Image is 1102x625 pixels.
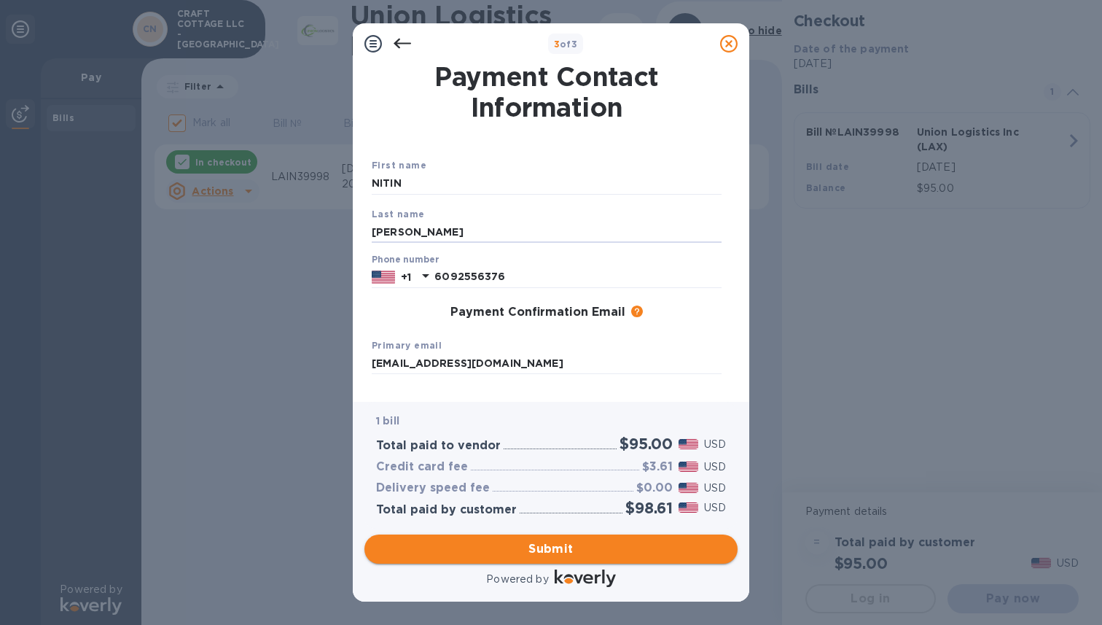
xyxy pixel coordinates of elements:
[554,39,560,50] span: 3
[679,483,698,493] img: USD
[625,499,673,517] h2: $98.61
[376,503,517,517] h3: Total paid by customer
[704,459,726,475] p: USD
[376,540,726,558] span: Submit
[372,173,722,195] input: Enter your first name
[372,61,722,123] h1: Payment Contact Information
[364,535,738,564] button: Submit
[376,439,501,453] h3: Total paid to vendor
[376,460,468,474] h3: Credit card fee
[486,572,548,587] p: Powered by
[704,437,726,452] p: USD
[679,439,698,449] img: USD
[372,209,425,220] b: Last name
[372,256,439,265] label: Phone number
[372,269,395,285] img: US
[450,306,625,319] h3: Payment Confirmation Email
[372,160,426,171] b: First name
[554,39,578,50] b: of 3
[642,460,673,474] h3: $3.61
[636,481,673,495] h3: $0.00
[376,481,490,495] h3: Delivery speed fee
[372,353,722,375] input: Enter your primary name
[704,481,726,496] p: USD
[679,462,698,472] img: USD
[620,435,673,453] h2: $95.00
[376,415,399,427] b: 1 bill
[372,340,442,351] b: Primary email
[555,570,616,587] img: Logo
[434,266,722,288] input: Enter your phone number
[401,270,411,284] p: +1
[679,502,698,513] img: USD
[372,221,722,243] input: Enter your last name
[704,500,726,516] p: USD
